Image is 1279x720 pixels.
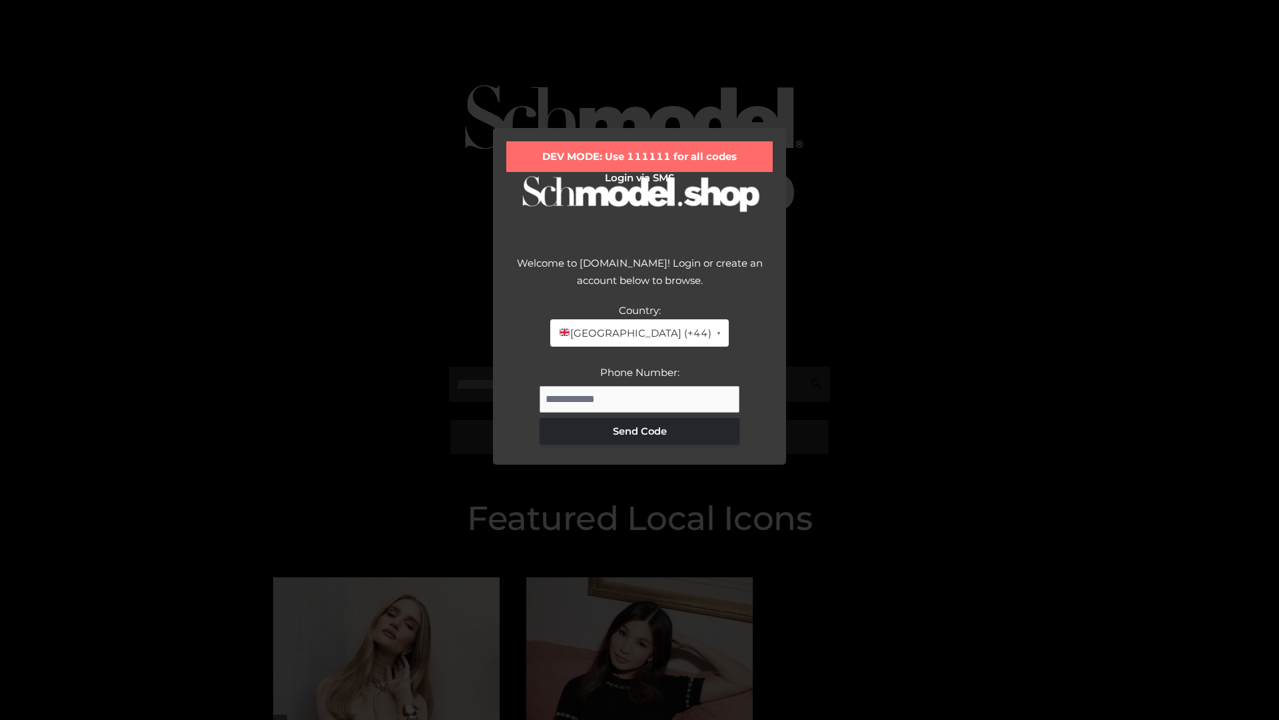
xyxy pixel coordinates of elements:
[506,141,773,172] div: DEV MODE: Use 111111 for all codes
[558,325,711,342] span: [GEOGRAPHIC_DATA] (+44)
[540,418,739,445] button: Send Code
[560,327,570,337] img: 🇬🇧
[619,304,661,317] label: Country:
[506,172,773,184] h2: Login via SMS
[600,366,679,379] label: Phone Number:
[506,255,773,302] div: Welcome to [DOMAIN_NAME]! Login or create an account below to browse.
